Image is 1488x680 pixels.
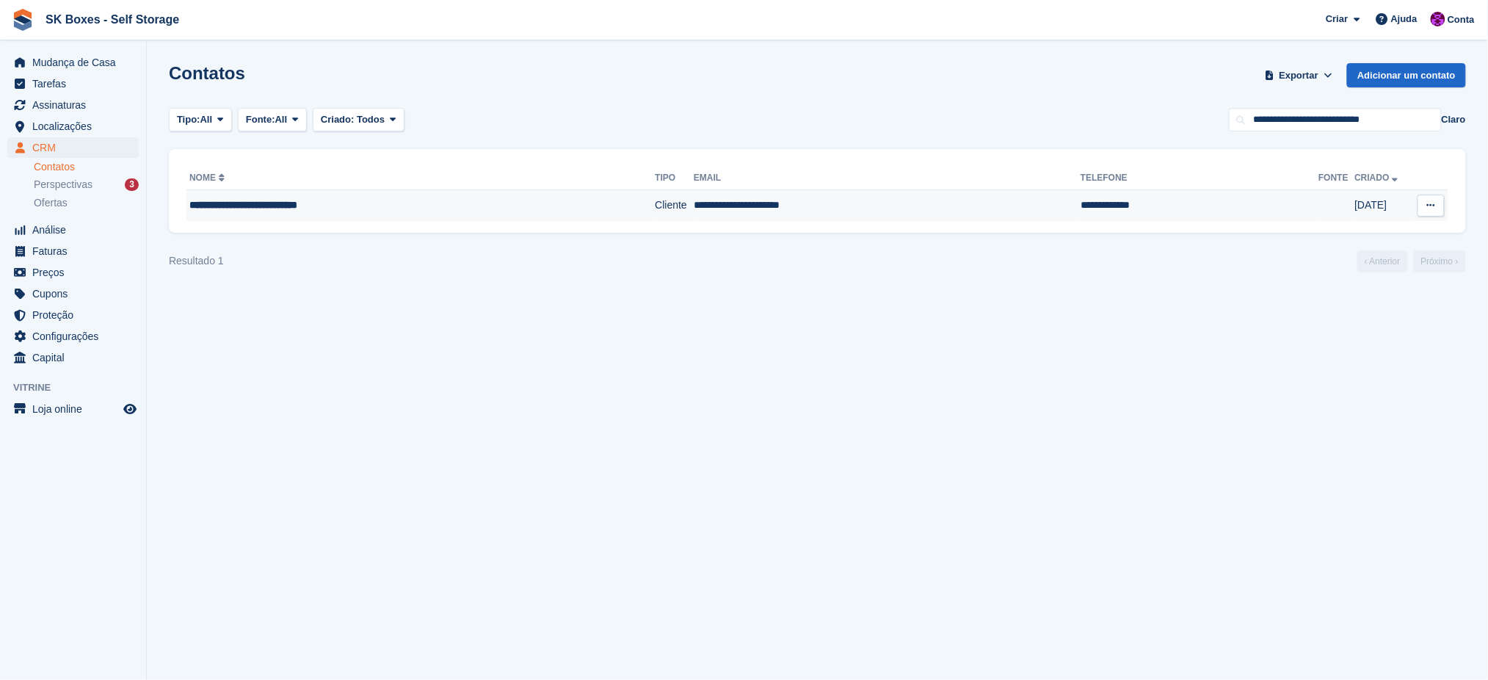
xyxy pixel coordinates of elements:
h1: Contatos [169,63,245,83]
span: Loja online [32,399,120,419]
span: Criar [1326,12,1348,26]
a: menu [7,95,139,115]
span: Proteção [32,305,120,325]
td: [DATE] [1355,190,1412,221]
a: menu [7,347,139,368]
a: menu [7,116,139,137]
a: menu [7,399,139,419]
span: Exportar [1280,68,1318,83]
a: menu [7,262,139,283]
span: Localizações [32,116,120,137]
button: Exportar [1262,63,1335,87]
a: menu [7,220,139,240]
a: Anterior [1357,250,1408,272]
a: menu [7,52,139,73]
span: Configurações [32,326,120,347]
span: Preços [32,262,120,283]
span: Perspectivas [34,178,92,192]
button: Criado: Todos [313,108,404,132]
span: Mudança de Casa [32,52,120,73]
th: Tipo [655,167,694,190]
th: Fonte [1318,167,1354,190]
th: Telefone [1081,167,1318,190]
a: menu [7,73,139,94]
a: menu [7,326,139,347]
a: Nome [189,173,228,183]
span: All [200,112,213,127]
a: Perspectivas 3 [34,177,139,192]
span: Ofertas [34,196,68,210]
a: SK Boxes - Self Storage [40,7,185,32]
th: Email [694,167,1081,190]
span: CRM [32,137,120,158]
div: Resultado 1 [169,253,224,269]
span: Assinaturas [32,95,120,115]
td: Cliente [655,190,694,221]
a: Próximo [1414,250,1466,272]
button: Fonte: All [238,108,307,132]
span: Tipo: [177,112,200,127]
span: Tarefas [32,73,120,94]
span: Fonte: [246,112,275,127]
a: Contatos [34,160,139,174]
nav: Page [1354,250,1469,272]
span: Faturas [32,241,120,261]
a: Criado [1355,173,1401,183]
a: Loja de pré-visualização [121,400,139,418]
span: Criado: [321,114,355,125]
a: Ofertas [34,195,139,211]
span: Conta [1448,12,1475,27]
span: Vitrine [13,380,146,395]
a: Adicionar um contato [1347,63,1466,87]
a: menu [7,137,139,158]
span: Análise [32,220,120,240]
button: Claro [1442,112,1466,127]
span: All [275,112,288,127]
span: Cupons [32,283,120,304]
span: Todos [357,114,385,125]
span: Ajuda [1391,12,1418,26]
button: Tipo: All [169,108,232,132]
img: stora-icon-8386f47178a22dfd0bd8f6a31ec36ba5ce8667c1dd55bd0f319d3a0aa187defe.svg [12,9,34,31]
span: Capital [32,347,120,368]
div: 3 [125,178,139,191]
a: menu [7,283,139,304]
a: menu [7,305,139,325]
img: Mateus Cassange [1431,12,1445,26]
a: menu [7,241,139,261]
